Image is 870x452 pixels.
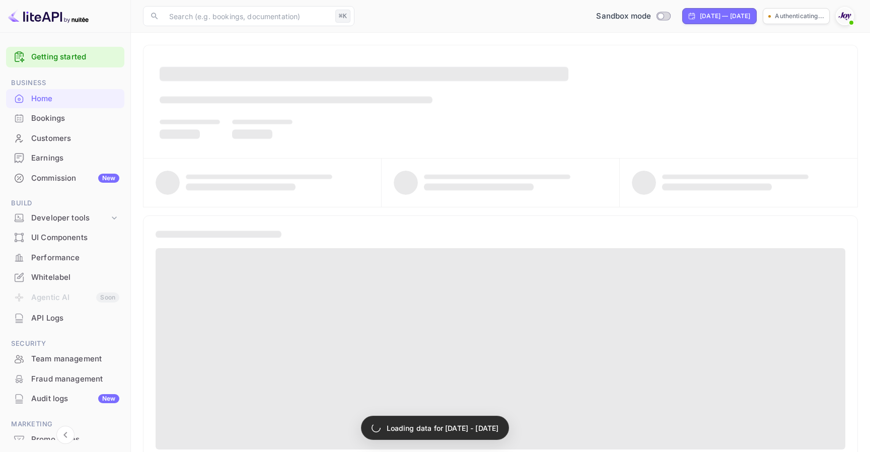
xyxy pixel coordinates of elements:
[6,430,124,448] a: Promo codes
[6,109,124,128] div: Bookings
[6,268,124,286] a: Whitelabel
[6,169,124,188] div: CommissionNew
[6,129,124,147] a: Customers
[31,232,119,244] div: UI Components
[6,148,124,167] a: Earnings
[31,252,119,264] div: Performance
[31,313,119,324] div: API Logs
[6,47,124,67] div: Getting started
[6,78,124,89] span: Business
[6,389,124,408] a: Audit logsNew
[98,174,119,183] div: New
[31,212,109,224] div: Developer tools
[31,373,119,385] div: Fraud management
[700,12,750,21] div: [DATE] — [DATE]
[6,228,124,248] div: UI Components
[31,51,119,63] a: Getting started
[6,109,124,127] a: Bookings
[6,349,124,369] div: Team management
[31,272,119,283] div: Whitelabel
[6,228,124,247] a: UI Components
[31,173,119,184] div: Commission
[6,369,124,389] div: Fraud management
[31,153,119,164] div: Earnings
[8,8,89,24] img: LiteAPI logo
[6,369,124,388] a: Fraud management
[31,133,119,144] div: Customers
[56,426,75,444] button: Collapse navigation
[6,89,124,108] a: Home
[6,209,124,227] div: Developer tools
[31,113,119,124] div: Bookings
[31,93,119,105] div: Home
[6,248,124,268] div: Performance
[6,148,124,168] div: Earnings
[31,393,119,405] div: Audit logs
[6,389,124,409] div: Audit logsNew
[775,12,824,21] p: Authenticating...
[335,10,350,23] div: ⌘K
[163,6,331,26] input: Search (e.g. bookings, documentation)
[837,8,853,24] img: With Joy
[98,394,119,403] div: New
[592,11,674,22] div: Switch to Production mode
[31,434,119,445] div: Promo codes
[6,198,124,209] span: Build
[6,169,124,187] a: CommissionNew
[387,423,499,433] p: Loading data for [DATE] - [DATE]
[6,309,124,327] a: API Logs
[31,353,119,365] div: Team management
[6,419,124,430] span: Marketing
[6,268,124,287] div: Whitelabel
[6,89,124,109] div: Home
[6,349,124,368] a: Team management
[596,11,651,22] span: Sandbox mode
[6,309,124,328] div: API Logs
[6,248,124,267] a: Performance
[6,129,124,148] div: Customers
[6,338,124,349] span: Security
